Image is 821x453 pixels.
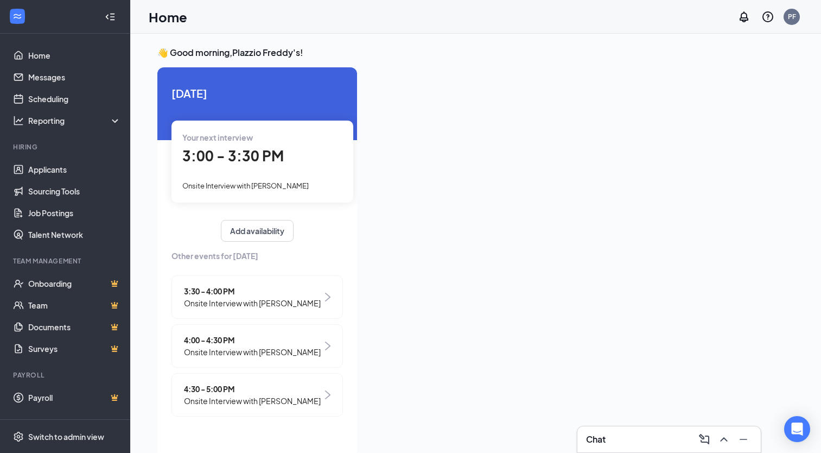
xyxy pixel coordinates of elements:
a: Messages [28,66,121,88]
a: Job Postings [28,202,121,224]
a: OnboardingCrown [28,273,121,294]
svg: Notifications [737,10,750,23]
span: Your next interview [182,133,253,142]
button: ComposeMessage [696,431,713,448]
svg: ComposeMessage [698,433,711,446]
span: 3:00 - 3:30 PM [182,147,284,165]
div: Reporting [28,115,122,126]
div: Switch to admin view [28,431,104,442]
a: Sourcing Tools [28,180,121,202]
svg: Minimize [737,433,750,446]
a: PayrollCrown [28,387,121,408]
span: Onsite Interview with [PERSON_NAME] [182,181,309,190]
span: Onsite Interview with [PERSON_NAME] [184,297,321,309]
a: Applicants [28,159,121,180]
h3: Chat [586,433,606,445]
div: Payroll [13,370,119,380]
div: Hiring [13,142,119,152]
svg: ChevronUp [717,433,730,446]
span: Other events for [DATE] [171,250,343,262]
span: 4:00 - 4:30 PM [184,334,321,346]
a: DocumentsCrown [28,316,121,338]
button: Add availability [221,220,294,242]
a: TeamCrown [28,294,121,316]
span: Onsite Interview with [PERSON_NAME] [184,395,321,407]
svg: WorkstreamLogo [12,11,23,22]
button: Minimize [735,431,752,448]
div: Team Management [13,256,119,266]
a: Talent Network [28,224,121,246]
h1: Home [149,8,187,26]
a: Home [28,45,121,66]
svg: Collapse [105,11,116,22]
span: [DATE] [171,85,343,102]
a: Scheduling [28,88,121,110]
div: PF [788,12,796,21]
div: Open Intercom Messenger [784,416,810,442]
span: 3:30 - 4:00 PM [184,285,321,297]
svg: QuestionInfo [761,10,774,23]
h3: 👋 Good morning, Plazzio Freddy's ! [157,47,794,59]
svg: Analysis [13,115,24,126]
a: SurveysCrown [28,338,121,360]
span: Onsite Interview with [PERSON_NAME] [184,346,321,358]
svg: Settings [13,431,24,442]
button: ChevronUp [715,431,733,448]
span: 4:30 - 5:00 PM [184,383,321,395]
